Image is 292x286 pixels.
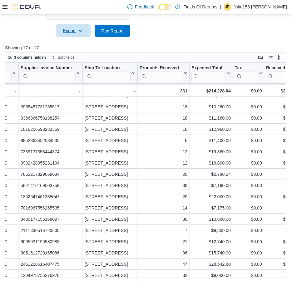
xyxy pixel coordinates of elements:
div: 7339137358444374 [21,148,81,155]
div: 12 [140,159,187,167]
div: $0.00 [235,103,262,111]
div: $7,175.00 [191,204,231,212]
div: 9852863452584535 [21,137,81,144]
div: $16,800.00 [191,159,231,167]
div: 18 [140,114,187,122]
div: $9,000.00 [191,272,231,279]
div: Products Received [140,65,182,81]
p: Showing 17 of 17 [5,45,289,51]
span: Feedback [135,4,154,10]
div: [STREET_ADDRESS] [85,159,136,167]
div: $0.00 [235,272,262,279]
div: [STREET_ADDRESS] [85,126,136,133]
span: 3 columns hidden [14,55,46,60]
div: 32 [140,272,187,279]
div: $0.00 [235,148,262,155]
div: $2,780.24 [191,170,231,178]
button: Expected Total [191,65,231,81]
button: Enter fullscreen [277,54,285,61]
div: Julio158 Retana [224,3,231,11]
div: $0.00 [235,159,262,167]
div: $0.00 [235,260,262,268]
div: [STREET_ADDRESS] [85,170,136,178]
span: JR [225,3,230,11]
div: 18 [140,126,187,133]
div: $12,960.00 [191,126,231,133]
div: 21 [140,238,187,245]
div: [STREET_ADDRESS] [85,204,136,212]
div: 361 [140,87,187,95]
div: $0.00 [235,170,262,178]
button: Sort fields [49,54,77,61]
div: - [85,87,136,95]
button: Export [56,24,91,37]
div: 3366866758138254 [21,114,81,122]
img: Cova [12,4,41,10]
div: $10,800.00 [191,215,231,223]
div: Expected Total [191,65,226,81]
button: 3 columns hidden [5,54,48,61]
div: $0.00 [235,137,262,144]
div: $0.00 [235,227,262,234]
div: Tax [235,65,257,81]
div: $0.00 [235,249,262,257]
div: 36 [140,249,187,257]
button: Tax [235,65,262,81]
div: 7862217829068684 [21,170,81,178]
div: [STREET_ADDRESS] [85,137,136,144]
div: $0.00 [235,238,262,245]
div: 1802647461335047 [21,193,81,200]
div: 3982428955231194 [21,159,81,167]
div: Ship To Location [85,65,131,71]
span: Sort fields [58,55,74,60]
span: Export [59,24,87,37]
p: Julio158 [PERSON_NAME] [234,3,287,11]
div: 14 [140,204,187,212]
div: 7016067556265535 [21,204,81,212]
div: Expected Total [191,65,226,71]
div: 12 [140,148,187,155]
div: Products Received [140,65,182,71]
div: 1124195677436347 [21,92,81,99]
div: [STREET_ADDRESS] [85,182,136,189]
div: [STREET_ADDRESS] [85,272,136,279]
div: $7,190.00 [191,182,231,189]
div: $12,740.00 [191,238,231,245]
div: 7 [140,227,187,234]
div: $15,740.00 [191,249,231,257]
div: 47 [140,260,187,268]
div: Tax [235,65,257,71]
div: 2111330516720600 [21,227,81,234]
div: [STREET_ADDRESS] [85,227,136,234]
div: $0.00 [235,87,262,95]
div: [STREET_ADDRESS] [85,260,136,268]
button: Ship To Location [85,65,136,81]
div: Supplier Invoice Number [21,65,76,81]
div: 1204973755276978 [21,272,81,279]
div: [STREET_ADDRESS] [85,114,136,122]
div: $19,880.00 [191,148,231,155]
div: 20 [140,193,187,200]
div: $214,228.04 [191,87,231,95]
div: $6,000.00 [191,92,231,99]
div: [STREET_ADDRESS] [85,249,136,257]
div: $0.00 [235,114,262,122]
div: [STREET_ADDRESS] [85,92,136,99]
div: [STREET_ADDRESS] [85,148,136,155]
div: 3955457731235617 [21,103,81,111]
div: 3051612720165086 [21,249,81,257]
div: $9,800.00 [191,227,231,234]
p: | [220,3,221,11]
p: Fields Of Dreams [183,3,217,11]
button: Run Report [95,25,130,37]
div: $0.00 [235,204,262,212]
div: 2461228616407475 [21,260,81,268]
div: $0.00 [235,182,262,189]
div: $11,160.00 [191,114,231,122]
a: Feedback [125,1,156,13]
div: Ship To Location [85,65,131,81]
div: $11,400.00 [191,137,231,144]
button: Keyboard shortcuts [257,54,265,61]
div: $0.00 [235,215,262,223]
